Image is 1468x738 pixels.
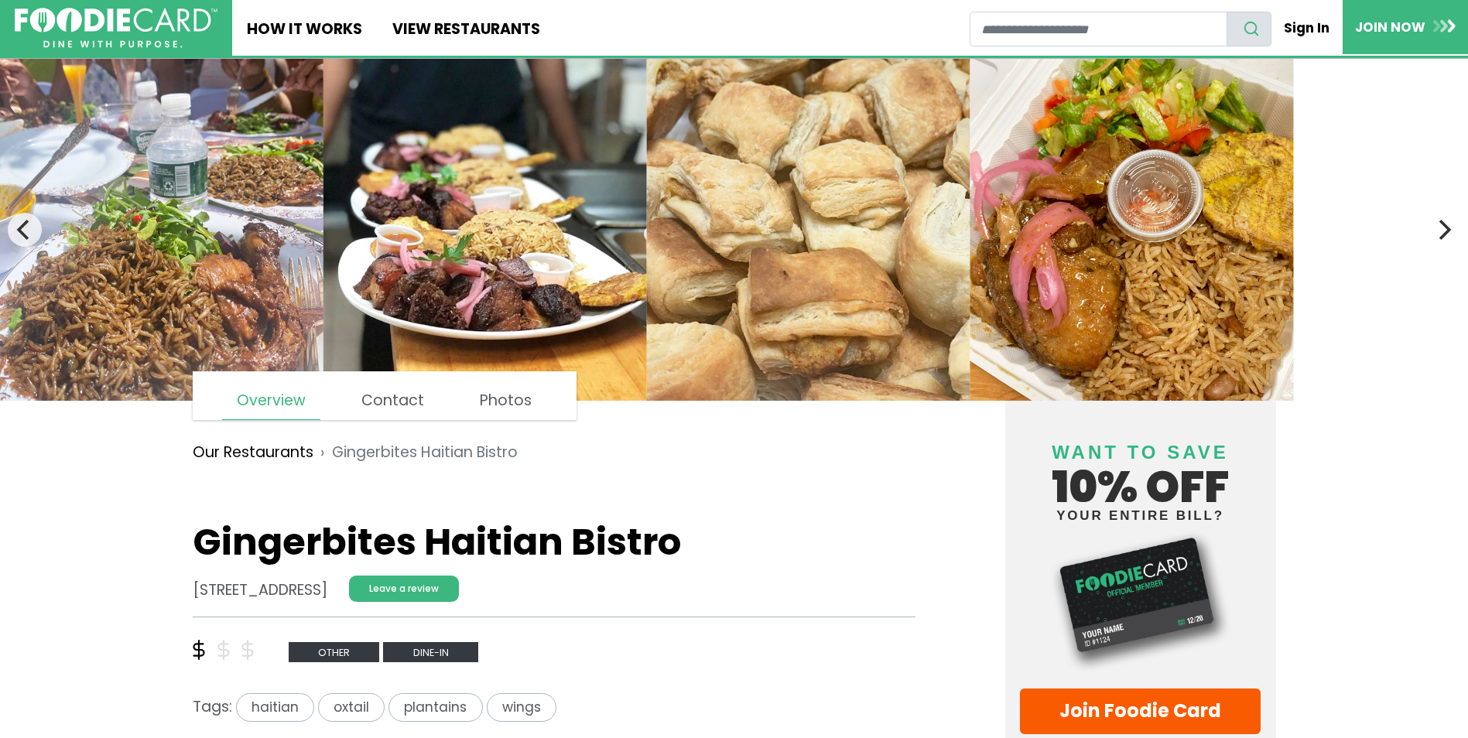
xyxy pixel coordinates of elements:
a: oxtail [318,696,388,717]
a: Contact [347,382,439,419]
span: haitian [236,693,314,722]
a: Photos [465,382,546,419]
nav: page links [193,371,577,420]
span: Want to save [1052,442,1228,463]
span: oxtail [318,693,385,722]
a: haitian [232,696,318,717]
h4: 10% off [1020,422,1261,522]
div: Tags: [193,693,916,729]
a: Leave a review [349,576,459,602]
a: wings [487,696,556,717]
a: plantains [388,696,486,717]
span: Dine-in [383,642,478,663]
button: search [1227,12,1271,46]
a: Join Foodie Card [1020,688,1261,734]
input: restaurant search [970,12,1227,46]
span: wings [487,693,556,722]
a: Sign In [1271,11,1343,45]
img: Foodie Card [1020,530,1261,673]
small: your entire bill? [1020,509,1261,522]
a: other [289,641,384,661]
address: [STREET_ADDRESS] [193,579,327,602]
button: Next [1426,213,1460,247]
span: plantains [388,693,482,722]
img: FoodieCard; Eat, Drink, Save, Donate [15,8,217,49]
li: Gingerbites Haitian Bistro [313,442,518,464]
a: Dine-in [383,641,478,661]
h1: Gingerbites Haitian Bistro [193,520,916,565]
span: other [289,642,380,663]
button: Previous [8,213,42,247]
a: Overview [222,382,320,420]
a: Our Restaurants [193,442,313,464]
nav: breadcrumb [193,430,916,475]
